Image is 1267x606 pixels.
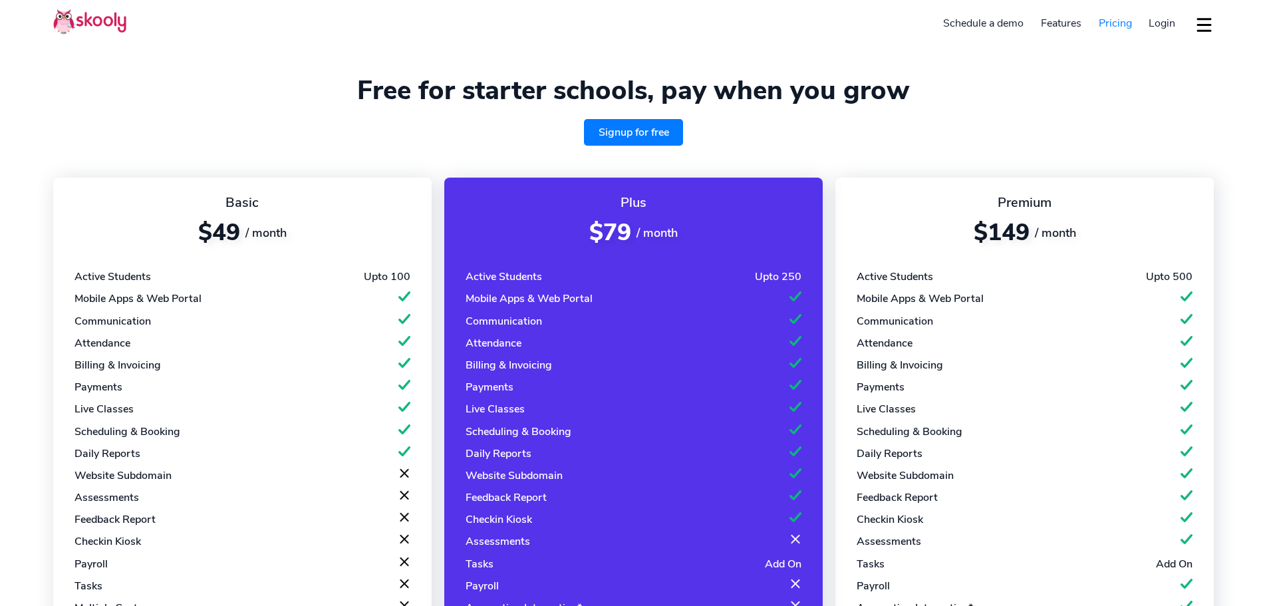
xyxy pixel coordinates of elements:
div: Assessments [466,534,530,549]
div: Scheduling & Booking [74,424,180,439]
div: Active Students [74,269,151,284]
span: / month [636,225,678,241]
div: Mobile Apps & Web Portal [74,291,202,306]
div: Attendance [74,336,130,351]
div: Billing & Invoicing [466,358,552,373]
div: Checkin Kiosk [74,534,141,549]
a: Schedule a demo [935,13,1033,34]
div: Mobile Apps & Web Portal [857,291,984,306]
div: Payments [857,380,905,394]
img: Skooly [53,9,126,35]
div: Upto 100 [364,269,410,284]
div: Scheduling & Booking [857,424,962,439]
div: Premium [857,194,1193,212]
div: Billing & Invoicing [857,358,943,373]
span: Pricing [1099,16,1132,31]
h1: Free for starter schools, pay when you grow [53,75,1214,106]
div: Feedback Report [857,490,938,505]
div: Website Subdomain [466,468,563,483]
div: Checkin Kiosk [857,512,923,527]
div: Website Subdomain [857,468,954,483]
div: Attendance [857,336,913,351]
div: Feedback Report [74,512,156,527]
div: Communication [74,314,151,329]
a: Login [1140,13,1184,34]
div: Payments [466,380,513,394]
a: Features [1032,13,1090,34]
div: Daily Reports [74,446,140,461]
div: Active Students [857,269,933,284]
div: Daily Reports [857,446,922,461]
div: Assessments [74,490,139,505]
div: Billing & Invoicing [74,358,161,373]
div: Tasks [74,579,102,593]
div: Checkin Kiosk [466,512,532,527]
div: Scheduling & Booking [466,424,571,439]
div: Tasks [857,557,885,571]
span: Login [1149,16,1175,31]
div: Attendance [466,336,521,351]
div: Communication [857,314,933,329]
div: Add On [765,557,801,571]
div: Assessments [857,534,921,549]
div: Website Subdomain [74,468,172,483]
a: Signup for free [584,119,684,146]
div: Tasks [466,557,493,571]
span: $49 [198,217,240,248]
div: Payroll [857,579,890,593]
div: Communication [466,314,542,329]
div: Plus [466,194,801,212]
div: Live Classes [466,402,525,416]
div: Payments [74,380,122,394]
div: Basic [74,194,410,212]
div: Live Classes [857,402,916,416]
div: Upto 250 [755,269,801,284]
button: dropdown menu [1195,9,1214,40]
div: Upto 500 [1146,269,1193,284]
div: Daily Reports [466,446,531,461]
div: Mobile Apps & Web Portal [466,291,593,306]
div: Payroll [74,557,108,571]
div: Live Classes [74,402,134,416]
a: Pricing [1090,13,1141,34]
div: Feedback Report [466,490,547,505]
div: Payroll [466,579,499,593]
span: $149 [974,217,1030,248]
div: Active Students [466,269,542,284]
span: / month [1035,225,1076,241]
span: / month [245,225,287,241]
span: $79 [589,217,631,248]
